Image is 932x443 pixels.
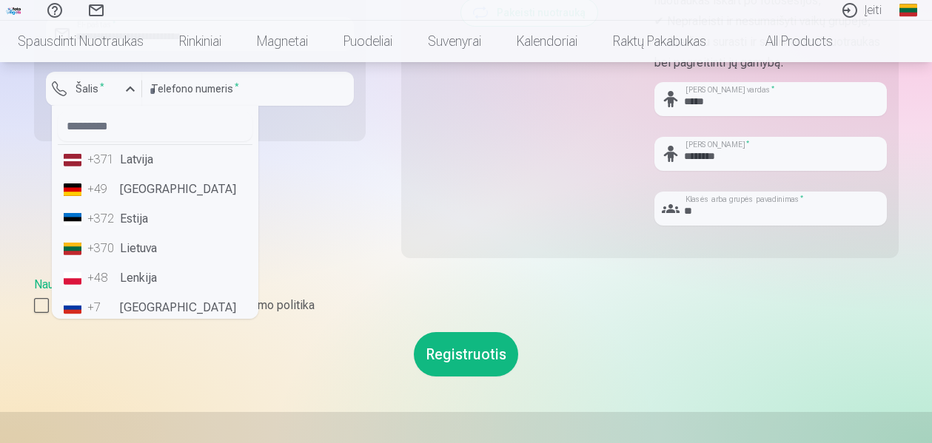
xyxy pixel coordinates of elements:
button: Registruotis [414,332,518,376]
div: +7 [87,299,117,317]
div: +370 [87,240,117,257]
div: [PERSON_NAME] yra privalomas [46,106,142,129]
li: Lietuva [58,234,252,263]
a: Puodeliai [326,21,410,62]
label: Šalis [70,81,110,96]
li: Lenkija [58,263,252,293]
li: [GEOGRAPHIC_DATA] [58,175,252,204]
a: Magnetai [239,21,326,62]
div: +49 [87,180,117,198]
label: Sutinku su Naudotojo sutartimi ir privatumo politika [34,297,899,314]
div: +371 [87,151,117,169]
li: Estija [58,204,252,234]
a: Suvenyrai [410,21,499,62]
div: +372 [87,210,117,228]
div: , [34,276,899,314]
a: Raktų pakabukas [595,21,724,62]
a: Kalendoriai [499,21,595,62]
a: Naudotojo sutartis [34,277,128,291]
img: /fa2 [6,6,22,15]
a: Rinkiniai [161,21,239,62]
div: +48 [87,269,117,287]
li: Latvija [58,145,252,175]
a: All products [724,21,851,62]
button: Šalis* [46,72,142,106]
li: [GEOGRAPHIC_DATA] [58,293,252,322]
